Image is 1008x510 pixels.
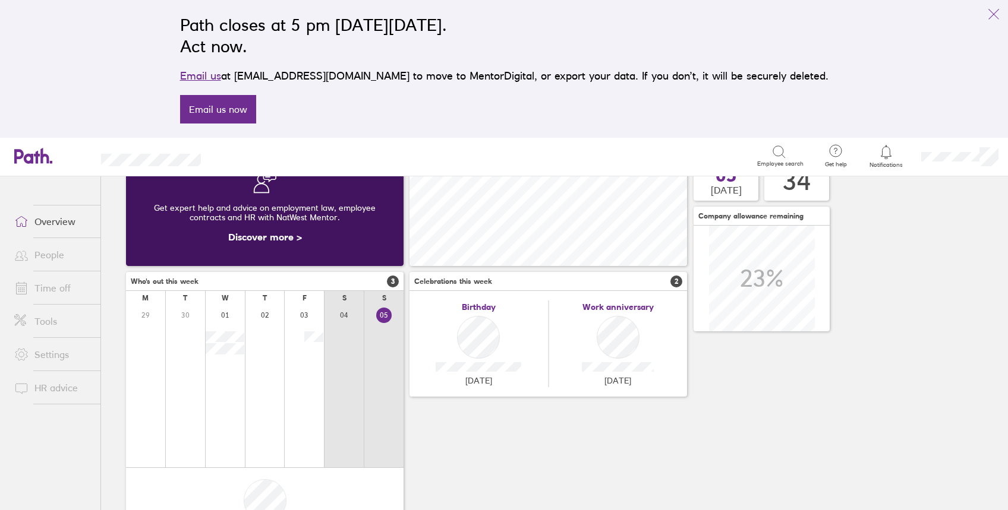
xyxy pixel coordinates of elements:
span: Notifications [867,161,906,169]
a: Overview [5,210,100,233]
a: Tools [5,309,100,333]
span: [DATE] [465,376,492,385]
span: Company allowance remaining [698,212,804,220]
span: Get help [817,161,855,168]
a: Notifications [867,144,906,169]
span: Employee search [757,160,804,167]
div: 34 [783,166,811,196]
div: T [183,294,187,302]
span: Work anniversary [582,302,654,312]
div: S [342,294,346,302]
span: Celebrations this week [414,277,492,286]
span: [DATE] [711,185,742,195]
div: T [263,294,267,302]
a: Email us [180,69,221,82]
div: S [382,294,386,302]
span: Who's out this week [131,277,199,286]
span: Birthday [462,302,496,312]
a: Email us now [180,95,256,123]
a: People [5,243,100,267]
a: Settings [5,343,100,366]
div: W [222,294,229,302]
span: 2 [670,275,682,287]
div: Search [233,150,263,161]
a: Discover more > [228,231,302,243]
a: HR advice [5,376,100,400]
div: Get expert help and advice on employment law, employee contracts and HR with NatWest Mentor. [136,194,394,232]
div: M [142,294,149,302]
a: Time off [5,276,100,300]
h2: Path closes at 5 pm [DATE][DATE]. Act now. [180,14,829,57]
p: at [EMAIL_ADDRESS][DOMAIN_NAME] to move to MentorDigital, or export your data. If you don’t, it w... [180,68,829,84]
span: [DATE] [604,376,631,385]
span: 3 [387,275,399,287]
div: F [303,294,307,302]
